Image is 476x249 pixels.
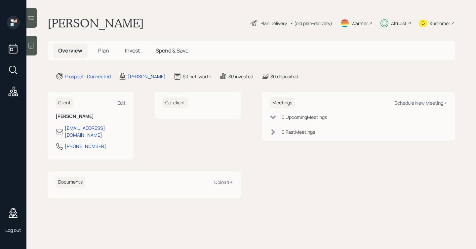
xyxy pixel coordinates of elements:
div: $0 invested [228,73,253,80]
div: Prospect · Connected [65,73,111,80]
div: Edit [117,100,126,106]
div: $0 deposited [270,73,298,80]
div: Schedule New Meeting + [394,100,447,106]
div: Altruist [391,20,407,27]
h6: [PERSON_NAME] [56,114,126,119]
span: Plan [98,47,109,54]
h6: Meetings [270,97,295,108]
div: Upload + [214,179,233,185]
div: Log out [5,227,21,233]
h6: Co-client [163,97,188,108]
div: [EMAIL_ADDRESS][DOMAIN_NAME] [65,124,126,138]
div: [PHONE_NUMBER] [65,143,106,150]
div: Warmer [351,20,368,27]
span: Invest [125,47,140,54]
h6: Documents [56,177,85,188]
div: 0 Upcoming Meeting s [282,114,327,121]
div: • (old plan-delivery) [290,20,332,27]
h1: [PERSON_NAME] [48,16,144,30]
div: 0 Past Meeting s [282,128,315,135]
div: [PERSON_NAME] [128,73,166,80]
div: Plan Delivery [260,20,287,27]
h6: Client [56,97,73,108]
span: Overview [58,47,82,54]
div: Kustomer [430,20,450,27]
span: Spend & Save [156,47,188,54]
div: $0 net-worth [183,73,211,80]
